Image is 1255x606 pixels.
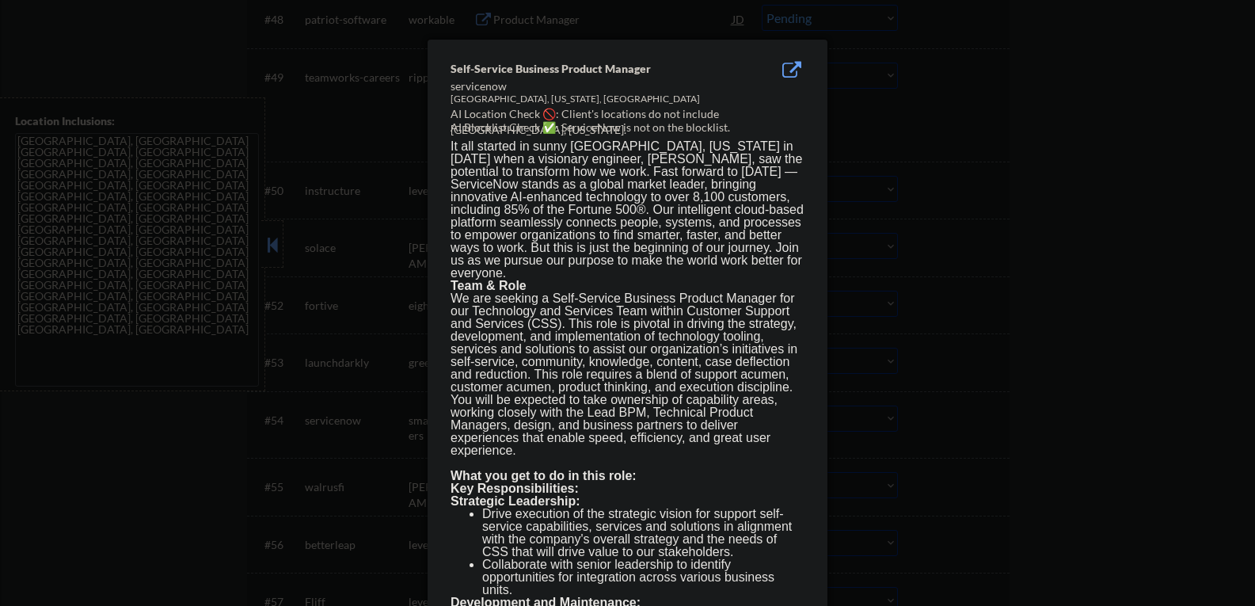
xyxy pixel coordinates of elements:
div: servicenow [451,78,724,94]
strong: What you get to do in this role: [451,469,637,482]
p: It all started in sunny [GEOGRAPHIC_DATA], [US_STATE] in [DATE] when a visionary engineer, [PERSO... [451,140,804,280]
div: [GEOGRAPHIC_DATA], [US_STATE], [GEOGRAPHIC_DATA] [451,93,724,106]
li: Collaborate with senior leadership to identify opportunities for integration across various busin... [482,558,804,596]
strong: Key Responsibilities: [451,482,579,495]
div: Self-Service Business Product Manager [451,61,724,77]
strong: Strategic Leadership: [451,494,580,508]
li: Drive execution of the strategic vision for support self-service capabilities, services and solut... [482,508,804,558]
strong: Team & Role [451,279,527,292]
p: We are seeking a Self-Service Business Product Manager for our Technology and Services Team withi... [451,292,804,457]
div: AI Blocklist Check ✅: ServiceNow is not on the blocklist. [451,120,811,135]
